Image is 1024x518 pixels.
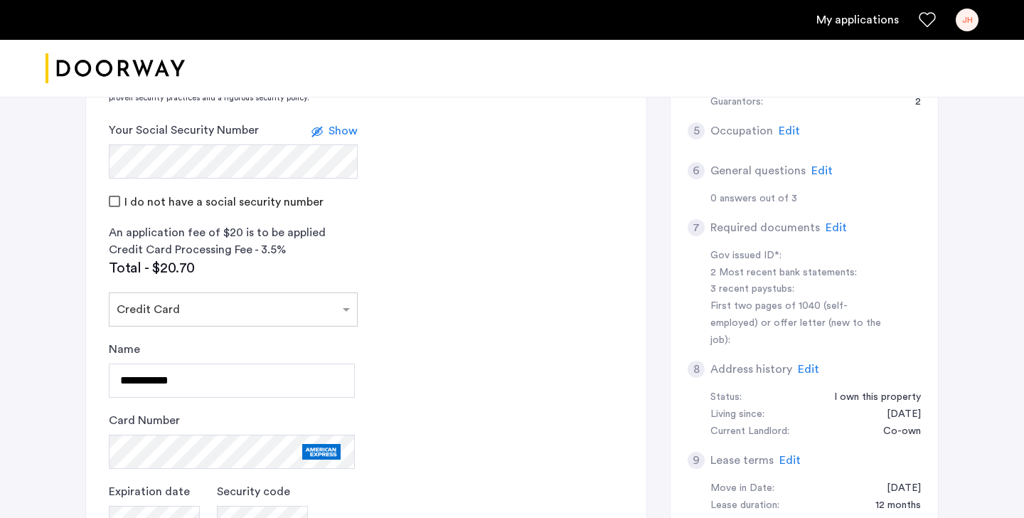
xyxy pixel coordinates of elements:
label: I do not have a social security number [122,196,324,208]
div: Lease duration: [710,497,779,514]
span: Edit [811,165,833,176]
div: JH [956,9,978,31]
span: Edit [798,364,819,375]
div: 01/15/1991 [873,406,921,423]
a: My application [816,11,899,28]
div: Gov issued ID*: [710,248,890,265]
div: Guarantors: [710,94,763,111]
div: Move in Date: [710,480,774,497]
div: 0 answers out of 3 [710,191,921,208]
div: Total - $20.70 [109,258,358,278]
div: 7 [688,219,705,236]
h5: Address history [710,361,792,378]
div: 8 [688,361,705,378]
div: Current Landlord: [710,423,789,440]
label: Your Social Security Number [109,122,259,139]
div: 2 [901,94,921,111]
label: Expiration date [109,483,190,500]
div: 12 months [861,497,921,514]
div: 10/15/2025 [873,480,921,497]
div: An application fee of $20 is to be applied [109,224,358,241]
div: Co-own [869,423,921,440]
label: Card Number [109,412,180,429]
div: 6 [688,162,705,179]
div: Living since: [710,406,764,423]
div: First two pages of 1040 (self-employed) or offer letter (new to the job): [710,298,890,349]
div: 9 [688,452,705,469]
div: 5 [688,122,705,139]
div: Status: [710,389,742,406]
div: Credit Card Processing Fee - 3.5% [109,241,358,258]
img: logo [46,42,185,95]
label: Security code [217,483,290,500]
a: Cazamio logo [46,42,185,95]
label: Name [109,341,140,358]
h5: Required documents [710,219,820,236]
span: Show [329,125,358,137]
a: Favorites [919,11,936,28]
h5: Occupation [710,122,773,139]
span: Edit [779,455,801,466]
h5: Lease terms [710,452,774,469]
div: 3 recent paystubs: [710,281,890,298]
div: I own this property [820,389,921,406]
h5: General questions [710,162,806,179]
div: 2 Most recent bank statements: [710,265,890,282]
span: Edit [826,222,847,233]
span: Edit [779,125,800,137]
